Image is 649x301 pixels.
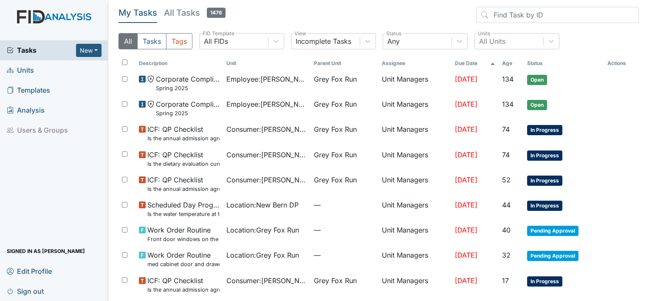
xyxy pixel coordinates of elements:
span: Consumer : [PERSON_NAME] [226,150,307,160]
button: All [119,33,138,49]
small: Front door windows on the door [147,235,220,243]
td: Unit Managers [378,221,451,247]
span: 17 [502,276,509,285]
span: [DATE] [455,201,477,209]
span: Consumer : [PERSON_NAME] [226,124,307,134]
span: Open [527,75,547,85]
span: [DATE] [455,276,477,285]
small: med cabinet door and drawer [147,260,220,268]
span: Grey Fox Run [314,99,357,109]
a: Tasks [7,45,76,55]
span: Edit Profile [7,264,52,278]
span: Consumer : [PERSON_NAME] [226,275,307,286]
td: Unit Managers [378,146,451,171]
span: ICF: QP Checklist Is the annual admission agreement current? (document the date in the comment se... [147,275,220,294]
input: Find Task by ID [476,7,639,23]
span: [DATE] [455,150,477,159]
span: 44 [502,201,511,209]
span: In Progress [527,176,562,186]
small: Spring 2025 [156,84,220,92]
span: In Progress [527,150,562,161]
span: Signed in as [PERSON_NAME] [7,244,85,258]
span: Pending Approval [527,251,578,261]
td: Unit Managers [378,247,451,272]
th: Toggle SortBy [524,56,604,71]
th: Toggle SortBy [135,56,223,71]
div: All FIDs [204,36,228,46]
span: Corporate Compliance Spring 2025 [156,99,220,117]
td: Unit Managers [378,96,451,121]
td: Unit Managers [378,121,451,146]
th: Toggle SortBy [451,56,499,71]
small: Is the water temperature at the kitchen sink between 100 to 110 degrees? [147,210,220,218]
span: Pending Approval [527,226,578,236]
div: Any [387,36,400,46]
span: [DATE] [455,75,477,83]
th: Actions [604,56,639,71]
span: Location : New Bern DP [226,200,299,210]
button: Tags [166,33,192,49]
span: Employee : [PERSON_NAME] [226,99,307,109]
span: [DATE] [455,176,477,184]
span: Grey Fox Run [314,124,357,134]
span: Location : Grey Fox Run [226,225,299,235]
small: Is the dietary evaluation current? (document the date in the comment section) [147,160,220,168]
span: Scheduled Day Program Inspection Is the water temperature at the kitchen sink between 100 to 110 ... [147,200,220,218]
span: [DATE] [455,100,477,108]
td: Unit Managers [378,272,451,297]
span: [DATE] [455,251,477,259]
span: Location : Grey Fox Run [226,250,299,260]
th: Assignee [378,56,451,71]
td: Unit Managers [378,71,451,96]
div: All Units [479,36,505,46]
span: [DATE] [455,226,477,234]
th: Toggle SortBy [499,56,524,71]
th: Toggle SortBy [223,56,310,71]
button: New [76,44,102,57]
span: — [314,250,375,260]
button: Tasks [137,33,166,49]
span: Grey Fox Run [314,175,357,185]
span: Employee : [PERSON_NAME][GEOGRAPHIC_DATA] [226,74,307,84]
span: Consumer : [PERSON_NAME] [226,175,307,185]
span: 134 [502,75,514,83]
span: 32 [502,251,511,259]
span: Corporate Compliance Spring 2025 [156,74,220,92]
span: 52 [502,176,511,184]
span: 74 [502,150,510,159]
span: 1476 [207,8,226,18]
h5: My Tasks [119,7,157,19]
span: [DATE] [455,125,477,133]
span: ICF: QP Checklist Is the annual admission agreement current? (document the date in the comment se... [147,175,220,193]
span: — [314,200,375,210]
span: Open [527,100,547,110]
small: Spring 2025 [156,109,220,117]
div: Incomplete Tasks [296,36,351,46]
span: — [314,225,375,235]
th: Toggle SortBy [310,56,379,71]
span: Grey Fox Run [314,275,357,286]
small: Is the annual admission agreement current? (document the date in the comment section) [147,286,220,294]
div: Type filter [119,33,192,49]
small: Is the annual admission agreement current? (document the date in the comment section) [147,185,220,193]
td: Unit Managers [378,171,451,196]
span: ICF: QP Checklist Is the annual admission agreement current? (document the date in the comment se... [147,124,220,142]
span: In Progress [527,125,562,135]
span: Sign out [7,284,44,298]
span: 40 [502,226,511,234]
span: In Progress [527,201,562,211]
span: Analysis [7,104,45,117]
td: Unit Managers [378,196,451,221]
span: ICF: QP Checklist Is the dietary evaluation current? (document the date in the comment section) [147,150,220,168]
h5: All Tasks [164,7,226,19]
span: 134 [502,100,514,108]
span: 74 [502,125,510,133]
span: Templates [7,84,50,97]
span: Grey Fox Run [314,74,357,84]
span: Work Order Routine Front door windows on the door [147,225,220,243]
small: Is the annual admission agreement current? (document the date in the comment section) [147,134,220,142]
input: Toggle All Rows Selected [122,60,127,65]
span: Units [7,64,34,77]
span: In Progress [527,276,562,287]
